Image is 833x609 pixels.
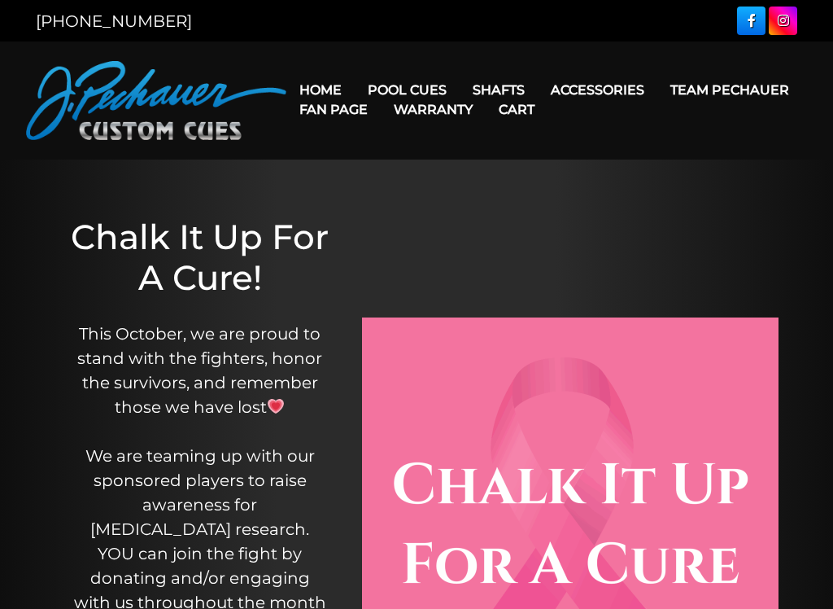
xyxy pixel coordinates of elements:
[657,69,802,111] a: Team Pechauer
[355,69,460,111] a: Pool Cues
[286,69,355,111] a: Home
[486,89,547,130] a: Cart
[460,69,538,111] a: Shafts
[26,61,286,140] img: Pechauer Custom Cues
[538,69,657,111] a: Accessories
[381,89,486,130] a: Warranty
[36,11,192,31] a: [PHONE_NUMBER]
[268,398,284,414] img: 💗
[286,89,381,130] a: Fan Page
[71,217,329,299] h1: Chalk It Up For A Cure!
